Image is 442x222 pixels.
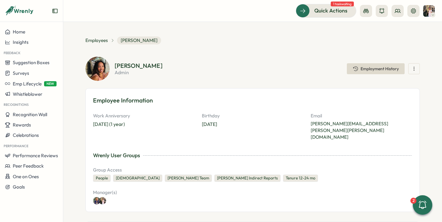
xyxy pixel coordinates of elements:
div: [DATE] [202,120,217,128]
div: [PERSON_NAME] Team [165,175,212,182]
span: Recognition Wall [13,112,47,117]
span: Insights [13,39,29,45]
span: Emp Lifecycle [13,81,42,87]
p: admin [115,70,163,75]
span: Surveys [13,70,29,76]
h3: Employee Information [93,96,412,105]
img: Hannah Saunders [423,5,435,17]
div: Wrenly User Groups [93,151,140,159]
span: Suggestion Boxes [13,60,50,65]
div: [DATE] (1 year) [93,120,125,128]
p: Work Anniversary [93,113,195,119]
span: One on Ones [13,174,39,179]
div: [PERSON_NAME] [115,63,163,69]
span: NEW [44,81,57,86]
span: Home [13,29,25,35]
span: Peer Feedback [13,163,44,169]
p: [PERSON_NAME][EMAIL_ADDRESS][PERSON_NAME][PERSON_NAME][DOMAIN_NAME] [311,120,412,140]
span: Celebrations [13,132,39,138]
a: Employees [85,37,108,44]
p: Email [311,113,412,119]
p: Birthday [202,113,303,119]
div: Tenure 12-24 mo [283,175,318,182]
img: Hanna Smith [93,197,100,204]
span: 1 task waiting [331,2,354,6]
img: Hannah Saunders [99,197,106,204]
div: [PERSON_NAME] Indirect Reports [214,175,281,182]
div: 2 [410,198,416,204]
span: Goals [13,184,25,190]
button: 2 [413,195,432,215]
p: Manager(s) [93,189,196,196]
span: [PERSON_NAME] [117,36,161,44]
button: Expand sidebar [52,8,58,14]
span: Performance Reviews [13,153,58,158]
div: People [93,175,111,182]
img: Viveca Riley [85,57,110,81]
a: Hannah Saunders [100,197,108,204]
span: Rewards [13,122,31,128]
p: Group Access [93,167,412,173]
span: Whistleblower [13,91,42,97]
button: Quick Actions [296,4,356,17]
span: Quick Actions [314,7,347,15]
span: Employment History [361,67,399,71]
button: Employment History [347,63,405,74]
div: [DEMOGRAPHIC_DATA] [113,175,162,182]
